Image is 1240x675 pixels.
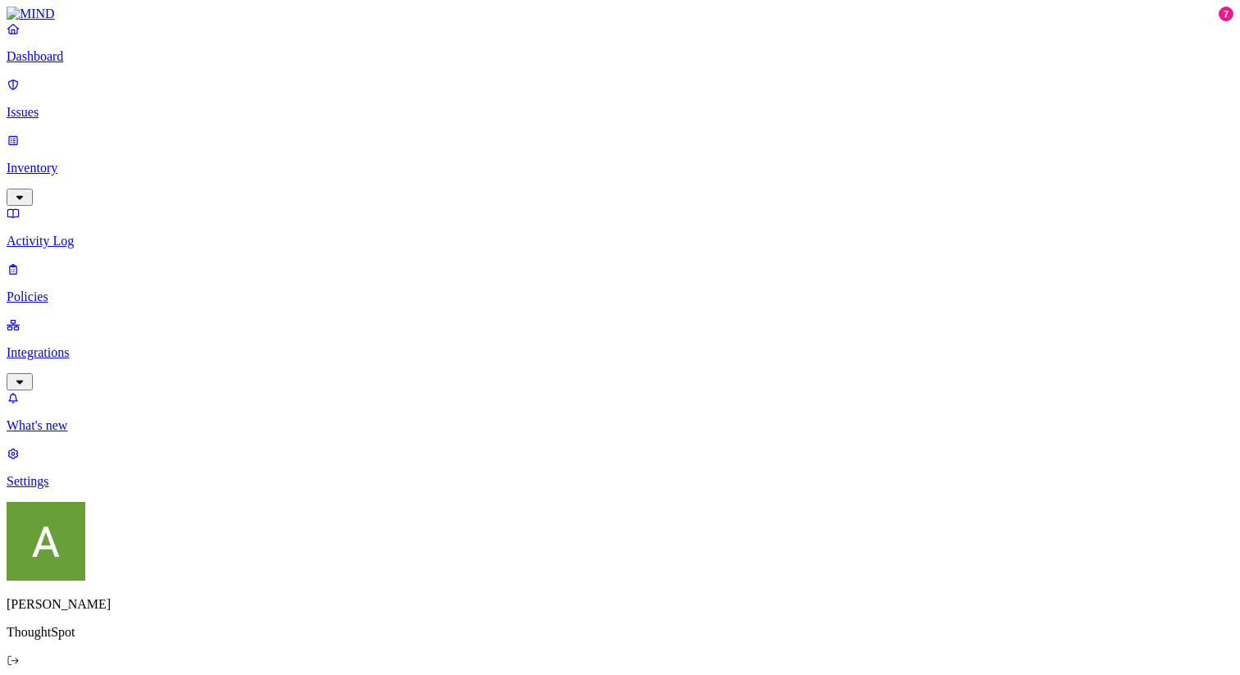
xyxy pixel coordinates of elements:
p: Dashboard [7,49,1233,64]
img: MIND [7,7,55,21]
a: Settings [7,446,1233,489]
p: Inventory [7,161,1233,176]
p: ThoughtSpot [7,625,1233,640]
a: Issues [7,77,1233,120]
p: Issues [7,105,1233,120]
p: Settings [7,474,1233,489]
img: Alessio Faiella [7,502,85,581]
a: Activity Log [7,206,1233,249]
a: MIND [7,7,1233,21]
a: Integrations [7,317,1233,388]
p: Activity Log [7,234,1233,249]
p: [PERSON_NAME] [7,597,1233,612]
div: 7 [1219,7,1233,21]
p: What's new [7,418,1233,433]
a: Inventory [7,133,1233,203]
a: Dashboard [7,21,1233,64]
a: Policies [7,262,1233,304]
p: Policies [7,290,1233,304]
p: Integrations [7,345,1233,360]
a: What's new [7,390,1233,433]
